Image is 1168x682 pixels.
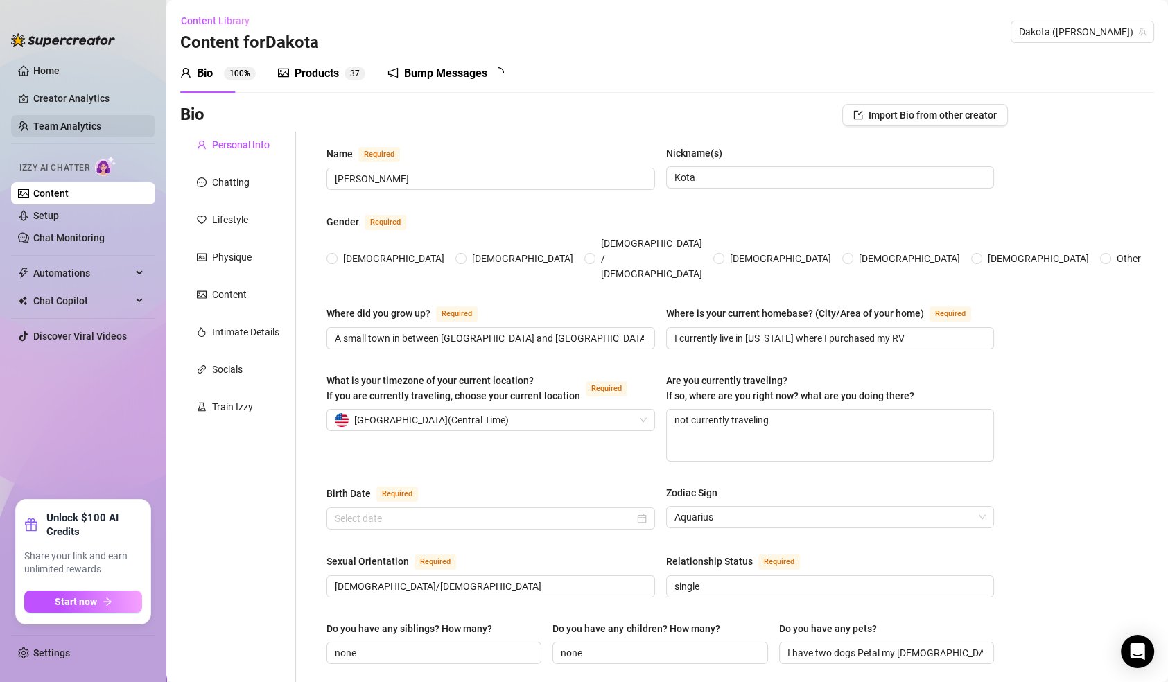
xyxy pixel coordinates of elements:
[212,175,250,190] div: Chatting
[335,579,644,594] input: Sexual Orientation
[197,290,207,299] span: picture
[212,250,252,265] div: Physique
[561,645,756,661] input: Do you have any children? How many?
[365,215,406,230] span: Required
[930,306,971,322] span: Required
[197,215,207,225] span: heart
[326,305,493,322] label: Where did you grow up?
[1019,21,1146,42] span: Dakota (dakota-quinn)
[787,645,983,661] input: Do you have any pets?
[1111,251,1147,266] span: Other
[212,212,248,227] div: Lifestyle
[326,213,421,230] label: Gender
[197,140,207,150] span: user
[335,645,530,661] input: Do you have any siblings? How many?
[55,596,97,607] span: Start now
[326,146,353,161] div: Name
[95,156,116,176] img: AI Chatter
[18,296,27,306] img: Chat Copilot
[552,621,720,636] div: Do you have any children? How many?
[335,331,644,346] input: Where did you grow up?
[11,33,115,47] img: logo-BBDzfeDw.svg
[666,305,986,322] label: Where is your current homebase? (City/Area of your home)
[326,621,492,636] div: Do you have any siblings? How many?
[181,15,250,26] span: Content Library
[666,554,753,569] div: Relationship Status
[674,331,984,346] input: Where is your current homebase? (City/Area of your home)
[595,236,708,281] span: [DEMOGRAPHIC_DATA] / [DEMOGRAPHIC_DATA]
[404,65,487,82] div: Bump Messages
[33,188,69,199] a: Content
[586,381,627,396] span: Required
[666,306,924,321] div: Where is your current homebase? (City/Area of your home)
[1138,28,1147,36] span: team
[552,621,729,636] label: Do you have any children? How many?
[212,399,253,414] div: Train Izzy
[415,554,456,570] span: Required
[666,375,914,401] span: Are you currently traveling? If so, where are you right now? what are you doing there?
[853,251,966,266] span: [DEMOGRAPHIC_DATA]
[335,511,634,526] input: Birth Date
[33,121,101,132] a: Team Analytics
[24,518,38,532] span: gift
[278,67,289,78] span: picture
[666,553,815,570] label: Relationship Status
[180,10,261,32] button: Content Library
[24,550,142,577] span: Share your link and earn unlimited rewards
[24,591,142,613] button: Start nowarrow-right
[197,65,213,82] div: Bio
[197,177,207,187] span: message
[326,553,471,570] label: Sexual Orientation
[326,486,371,501] div: Birth Date
[666,146,732,161] label: Nickname(s)
[180,32,319,54] h3: Content for Dakota
[345,67,365,80] sup: 37
[674,170,984,185] input: Nickname(s)
[467,251,579,266] span: [DEMOGRAPHIC_DATA]
[358,147,400,162] span: Required
[197,327,207,337] span: fire
[779,621,877,636] div: Do you have any pets?
[869,110,997,121] span: Import Bio from other creator
[33,87,144,110] a: Creator Analytics
[33,262,132,284] span: Automations
[212,362,243,377] div: Socials
[19,161,89,175] span: Izzy AI Chatter
[326,306,430,321] div: Where did you grow up?
[224,67,256,80] sup: 100%
[666,485,727,500] label: Zodiac Sign
[180,104,204,126] h3: Bio
[387,67,399,78] span: notification
[212,287,247,302] div: Content
[33,210,59,221] a: Setup
[33,232,105,243] a: Chat Monitoring
[33,331,127,342] a: Discover Viral Videos
[295,65,339,82] div: Products
[212,324,279,340] div: Intimate Details
[33,65,60,76] a: Home
[493,67,504,78] span: loading
[667,410,994,461] textarea: not currently traveling
[354,410,509,430] span: [GEOGRAPHIC_DATA] ( Central Time )
[197,402,207,412] span: experiment
[212,137,270,152] div: Personal Info
[338,251,450,266] span: [DEMOGRAPHIC_DATA]
[18,268,29,279] span: thunderbolt
[666,485,717,500] div: Zodiac Sign
[33,290,132,312] span: Chat Copilot
[758,554,800,570] span: Required
[326,621,502,636] label: Do you have any siblings? How many?
[842,104,1008,126] button: Import Bio from other creator
[197,252,207,262] span: idcard
[33,647,70,658] a: Settings
[666,146,722,161] div: Nickname(s)
[982,251,1095,266] span: [DEMOGRAPHIC_DATA]
[674,579,984,594] input: Relationship Status
[326,554,409,569] div: Sexual Orientation
[180,67,191,78] span: user
[326,375,580,401] span: What is your timezone of your current location? If you are currently traveling, choose your curre...
[350,69,355,78] span: 3
[326,214,359,229] div: Gender
[197,365,207,374] span: link
[376,487,418,502] span: Required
